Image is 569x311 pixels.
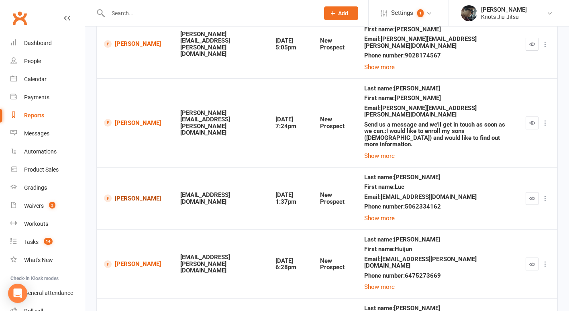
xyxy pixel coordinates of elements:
[24,148,57,155] div: Automations
[180,192,261,205] div: [EMAIL_ADDRESS][DOMAIN_NAME]
[364,36,511,49] div: Email : [PERSON_NAME][EMAIL_ADDRESS][PERSON_NAME][DOMAIN_NAME]
[364,236,511,243] div: Last name : [PERSON_NAME]
[104,119,166,127] a: [PERSON_NAME]
[24,76,47,82] div: Calendar
[320,258,349,271] div: New Prospect
[275,37,306,51] div: [DATE] 5:05pm
[461,5,477,21] img: thumb_image1614103803.png
[364,184,511,190] div: First name : Luc
[417,9,424,17] span: 1
[364,203,511,210] div: Phone number : 5062334162
[10,125,85,143] a: Messages
[24,290,73,296] div: General attendance
[364,26,511,33] div: First name : [PERSON_NAME]
[364,272,511,279] div: Phone number : 6475273669
[320,116,349,129] div: New Prospect
[364,174,511,181] div: Last name : [PERSON_NAME]
[481,13,527,20] div: Knots Jiu-Jitsu
[338,10,348,16] span: Add
[364,213,395,223] button: Show more
[24,166,59,173] div: Product Sales
[24,239,39,245] div: Tasks
[49,202,55,209] span: 2
[24,94,49,100] div: Payments
[24,184,47,191] div: Gradings
[364,105,511,118] div: Email : [PERSON_NAME][EMAIL_ADDRESS][PERSON_NAME][DOMAIN_NAME]
[10,34,85,52] a: Dashboard
[24,112,44,119] div: Reports
[391,4,413,22] span: Settings
[10,197,85,215] a: Waivers 2
[320,37,349,51] div: New Prospect
[364,52,511,59] div: Phone number : 9028174567
[320,192,349,205] div: New Prospect
[10,8,30,28] a: Clubworx
[364,95,511,102] div: First name : [PERSON_NAME]
[24,257,53,263] div: What's New
[10,52,85,70] a: People
[24,221,48,227] div: Workouts
[10,233,85,251] a: Tasks 14
[10,88,85,106] a: Payments
[180,31,261,57] div: [PERSON_NAME][EMAIL_ADDRESS][PERSON_NAME][DOMAIN_NAME]
[180,110,261,136] div: [PERSON_NAME][EMAIL_ADDRESS][PERSON_NAME][DOMAIN_NAME]
[104,260,166,268] a: [PERSON_NAME]
[24,58,41,64] div: People
[364,256,511,269] div: Email : [EMAIL_ADDRESS][PERSON_NAME][DOMAIN_NAME]
[10,143,85,161] a: Automations
[10,106,85,125] a: Reports
[364,121,511,148] div: Send us a message and we'll get in touch as soon as we can. : I would like to enroll my sons ([DE...
[275,116,306,129] div: [DATE] 7:24pm
[275,192,306,205] div: [DATE] 1:37pm
[10,179,85,197] a: Gradings
[180,254,261,274] div: [EMAIL_ADDRESS][PERSON_NAME][DOMAIN_NAME]
[24,40,52,46] div: Dashboard
[364,194,511,201] div: Email : [EMAIL_ADDRESS][DOMAIN_NAME]
[24,130,49,137] div: Messages
[24,203,44,209] div: Waivers
[106,8,314,19] input: Search...
[481,6,527,13] div: [PERSON_NAME]
[10,251,85,269] a: What's New
[324,6,358,20] button: Add
[10,70,85,88] a: Calendar
[275,258,306,271] div: [DATE] 6:28pm
[104,194,166,202] a: [PERSON_NAME]
[364,62,395,72] button: Show more
[364,151,395,161] button: Show more
[364,282,395,292] button: Show more
[104,40,166,48] a: [PERSON_NAME]
[10,284,85,302] a: General attendance kiosk mode
[44,238,53,245] span: 14
[364,246,511,253] div: First name : Huijun
[364,85,511,92] div: Last name : [PERSON_NAME]
[8,284,27,303] div: Open Intercom Messenger
[10,215,85,233] a: Workouts
[10,161,85,179] a: Product Sales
